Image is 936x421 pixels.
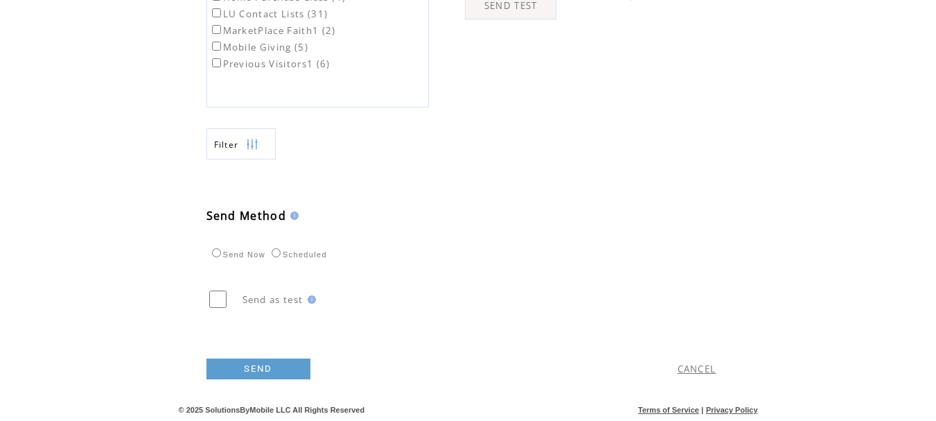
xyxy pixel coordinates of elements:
a: CANCEL [678,363,716,375]
label: MarketPlace Faith1 (2) [209,24,336,37]
span: Send Method [206,208,287,223]
a: Privacy Policy [706,406,758,414]
label: LU Contact Lists (31) [209,8,328,20]
input: LU Contact Lists (31) [212,8,221,17]
label: Previous Visitors1 (6) [209,58,330,70]
label: Mobile Giving (5) [209,41,309,53]
span: Send as test [242,293,303,306]
img: filters.png [246,129,258,160]
label: Scheduled [268,250,327,259]
input: Scheduled [272,248,281,257]
input: Previous Visitors1 (6) [212,58,221,67]
input: MarketPlace Faith1 (2) [212,25,221,34]
label: Send Now [209,250,265,259]
a: Filter [206,128,276,160]
input: Send Now [212,248,221,257]
img: help.gif [303,295,316,304]
span: © 2025 SolutionsByMobile LLC All Rights Reserved [179,406,365,414]
span: Show filters [214,139,239,151]
a: SEND [206,359,310,379]
img: help.gif [286,212,299,220]
a: Terms of Service [638,406,699,414]
span: | [701,406,703,414]
input: Mobile Giving (5) [212,42,221,51]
